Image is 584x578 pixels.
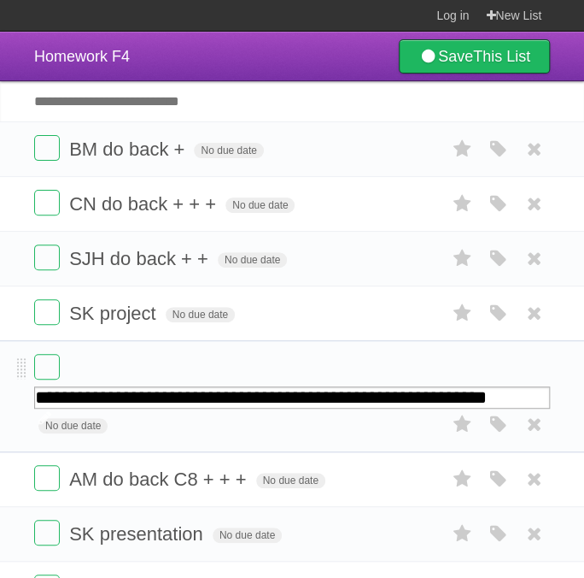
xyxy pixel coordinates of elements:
label: Star task [446,245,478,273]
span: SK presentation [69,523,207,545]
span: BM do back + [69,139,189,160]
label: Done [34,245,60,270]
span: AM do back C8 + + + [69,469,250,490]
label: Star task [446,190,478,218]
span: SK project [69,303,161,324]
label: Done [34,135,60,161]
span: No due date [225,198,295,213]
span: No due date [256,473,325,488]
span: CN do back + + + [69,193,220,215]
span: SJH do back + + [69,248,213,269]
label: Star task [446,520,478,548]
a: SaveThis List [399,39,550,74]
span: No due date [194,143,263,158]
span: No due date [166,307,235,322]
label: Done [34,299,60,325]
label: Done [34,465,60,491]
span: No due date [38,418,108,433]
span: No due date [218,252,287,268]
label: Star task [446,465,478,493]
span: No due date [213,528,282,543]
label: Star task [446,299,478,327]
label: Done [34,354,60,380]
label: Star task [446,135,478,163]
b: This List [473,48,530,65]
label: Done [34,190,60,215]
label: Done [34,520,60,546]
span: Homework F4 [34,48,130,65]
label: Star task [446,410,478,439]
